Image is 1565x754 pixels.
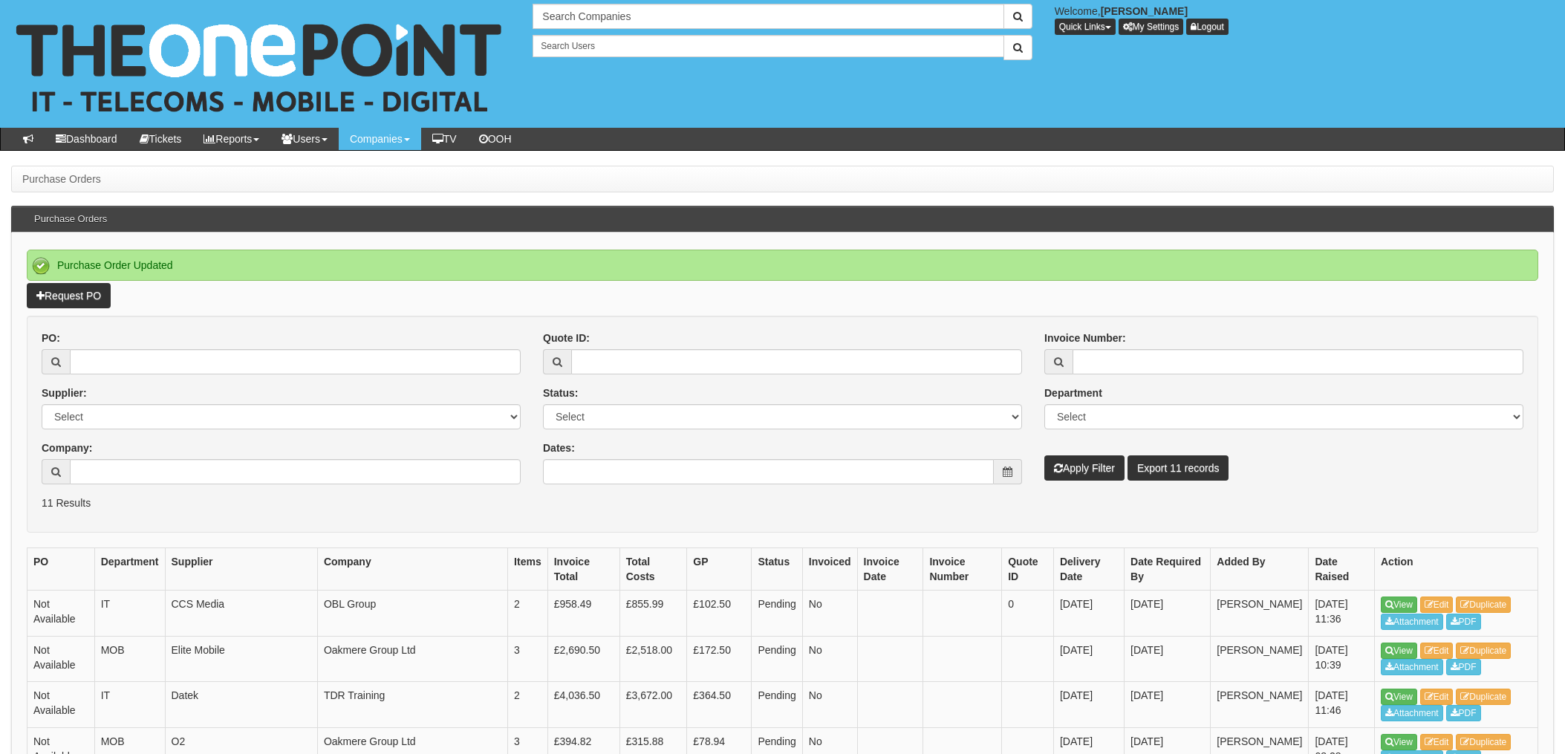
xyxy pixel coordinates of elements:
h3: Purchase Orders [27,207,114,232]
th: Invoice Number [923,548,1002,591]
input: Search Companies [533,4,1003,29]
a: View [1381,597,1417,613]
div: Purchase Order Updated [27,250,1538,281]
td: £958.49 [547,591,619,637]
a: Edit [1420,597,1454,613]
th: Action [1375,548,1538,591]
a: Request PO [27,283,111,308]
td: Not Available [27,636,95,682]
th: GP [687,548,752,591]
a: PDF [1446,705,1481,721]
th: Company [317,548,507,591]
td: TDR Training [317,682,507,728]
a: Reports [192,128,270,150]
th: Total Costs [619,548,687,591]
div: Welcome, [1044,4,1565,35]
a: PDF [1446,614,1481,630]
td: Datek [165,682,317,728]
td: [PERSON_NAME] [1211,636,1309,682]
td: £4,036.50 [547,682,619,728]
a: Tickets [128,128,193,150]
td: [DATE] [1125,682,1211,728]
td: 3 [508,636,548,682]
th: Items [508,548,548,591]
td: Oakmere Group Ltd [317,636,507,682]
a: Export 11 records [1128,455,1229,481]
a: Dashboard [45,128,128,150]
td: Pending [752,636,802,682]
td: No [802,636,857,682]
td: No [802,591,857,637]
td: [DATE] 11:36 [1309,591,1375,637]
button: Quick Links [1055,19,1116,35]
th: Supplier [165,548,317,591]
a: PDF [1446,659,1481,675]
a: Duplicate [1456,689,1511,705]
td: £364.50 [687,682,752,728]
td: Pending [752,682,802,728]
a: Attachment [1381,705,1443,721]
th: Status [752,548,802,591]
b: [PERSON_NAME] [1101,5,1188,17]
a: Logout [1186,19,1229,35]
td: IT [94,591,165,637]
label: PO: [42,331,60,345]
label: Company: [42,441,92,455]
th: Department [94,548,165,591]
label: Dates: [543,441,575,455]
label: Status: [543,386,578,400]
td: OBL Group [317,591,507,637]
td: 2 [508,591,548,637]
a: Edit [1420,689,1454,705]
a: Companies [339,128,421,150]
label: Invoice Number: [1044,331,1126,345]
button: Apply Filter [1044,455,1125,481]
td: Not Available [27,682,95,728]
a: Edit [1420,734,1454,750]
th: Invoice Total [547,548,619,591]
td: £3,672.00 [619,682,687,728]
a: OOH [468,128,523,150]
td: [DATE] [1053,682,1124,728]
td: [DATE] [1053,636,1124,682]
input: Search Users [533,35,1003,57]
a: Edit [1420,643,1454,659]
td: £102.50 [687,591,752,637]
td: IT [94,682,165,728]
label: Supplier: [42,386,87,400]
th: Date Raised [1309,548,1375,591]
a: View [1381,643,1417,659]
li: Purchase Orders [22,172,101,186]
td: MOB [94,636,165,682]
th: Added By [1211,548,1309,591]
th: PO [27,548,95,591]
td: £2,690.50 [547,636,619,682]
td: [PERSON_NAME] [1211,682,1309,728]
a: Users [270,128,339,150]
td: [DATE] 10:39 [1309,636,1375,682]
a: TV [421,128,468,150]
td: £855.99 [619,591,687,637]
a: Duplicate [1456,734,1511,750]
td: [DATE] [1125,636,1211,682]
td: [DATE] 11:46 [1309,682,1375,728]
a: Duplicate [1456,597,1511,613]
th: Date Required By [1125,548,1211,591]
td: Pending [752,591,802,637]
td: No [802,682,857,728]
td: [DATE] [1125,591,1211,637]
a: Duplicate [1456,643,1511,659]
th: Quote ID [1002,548,1054,591]
a: View [1381,689,1417,705]
td: Elite Mobile [165,636,317,682]
a: Attachment [1381,659,1443,675]
th: Invoice Date [857,548,923,591]
td: Not Available [27,591,95,637]
td: CCS Media [165,591,317,637]
a: My Settings [1119,19,1184,35]
th: Invoiced [802,548,857,591]
td: 2 [508,682,548,728]
th: Delivery Date [1053,548,1124,591]
td: £172.50 [687,636,752,682]
td: £2,518.00 [619,636,687,682]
